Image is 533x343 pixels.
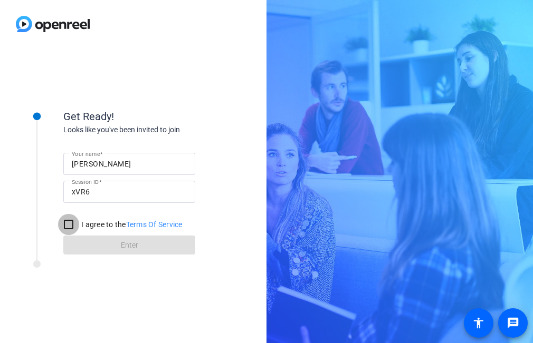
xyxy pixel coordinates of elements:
[472,317,485,329] mat-icon: accessibility
[72,179,99,185] mat-label: Session ID
[63,109,274,124] div: Get Ready!
[126,220,183,229] a: Terms Of Service
[63,124,274,135] div: Looks like you've been invited to join
[79,219,183,230] label: I agree to the
[72,151,100,157] mat-label: Your name
[507,317,519,329] mat-icon: message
